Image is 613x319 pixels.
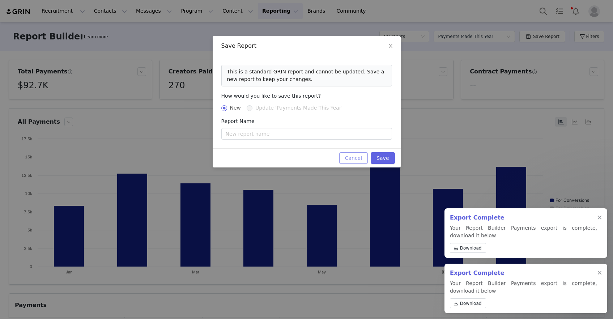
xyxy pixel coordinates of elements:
[450,213,597,222] h2: Export Complete
[450,224,597,256] p: Your Report Builder Payments export is complete, download it below
[460,245,482,251] span: Download
[85,12,99,26] img: Profile image for Darlene
[124,12,137,25] div: Close
[7,85,137,112] div: Ask a questionAI Agent and team can help
[14,51,130,64] p: Hi [PERSON_NAME]
[339,152,368,164] button: Cancel
[72,226,145,255] button: Messages
[227,69,384,82] span: This is a standard GRIN report and cannot be updated. Save a new report to keep your changes.
[96,244,121,249] span: Messages
[71,12,85,26] img: Profile image for Chriscely
[221,128,392,140] input: New report name
[14,64,130,76] p: How can we help?
[221,42,392,50] div: Save Report
[450,269,597,277] h2: Export Complete
[450,280,597,311] p: Your Report Builder Payments export is complete, download it below
[15,99,121,106] div: AI Agent and team can help
[14,14,56,25] img: logo
[15,91,121,99] div: Ask a question
[227,105,244,111] span: New
[11,15,134,39] div: message notification from Account Managers, Just now. Our Curated Lists team can help you find mo...
[371,152,395,164] button: Save
[31,21,125,28] p: Our Curated Lists team can help you find more creators! Our team of prospect-sourcing experts are...
[450,298,486,308] a: Download
[252,105,345,111] span: Update 'Payments Made This Year'
[221,118,392,125] p: Report Name
[380,36,401,56] button: Close
[450,243,486,253] a: Download
[31,28,125,34] p: Message from Account Managers, sent Just now
[460,300,482,307] span: Download
[221,92,392,104] p: How would you like to save this report?
[388,43,393,49] i: icon: close
[247,104,384,112] label: Payments Made This Year
[28,244,44,249] span: Home
[98,12,113,26] div: Profile image for Cameron
[16,22,28,33] div: Profile image for Account Managers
